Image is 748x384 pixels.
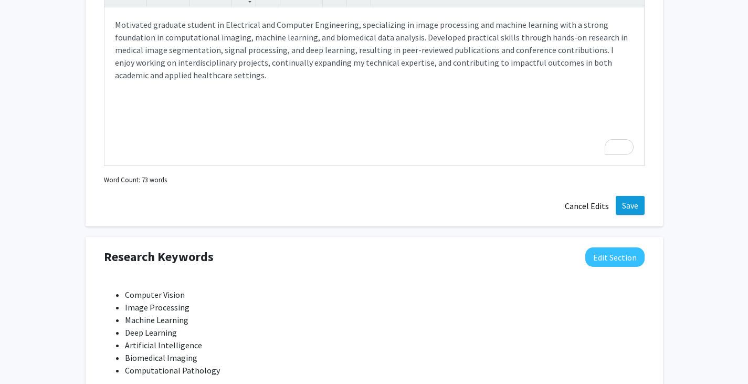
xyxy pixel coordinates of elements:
[125,339,645,351] li: Artificial Intelligence
[125,314,645,326] li: Machine Learning
[585,247,645,267] button: Edit Research Keywords
[125,364,645,377] li: Computational Pathology
[125,326,645,339] li: Deep Learning
[125,288,645,301] li: Computer Vision
[125,351,645,364] li: Biomedical Imaging
[8,337,45,376] iframe: Chat
[616,196,645,215] button: Save
[104,247,214,266] span: Research Keywords
[115,18,634,81] p: Motivated graduate student in Electrical and Computer Engineering, specializing in image processi...
[558,196,616,216] button: Cancel Edits
[104,175,167,185] small: Word Count: 73 words
[104,8,644,165] div: To enrich screen reader interactions, please activate Accessibility in Grammarly extension settings
[125,301,645,314] li: Image Processing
